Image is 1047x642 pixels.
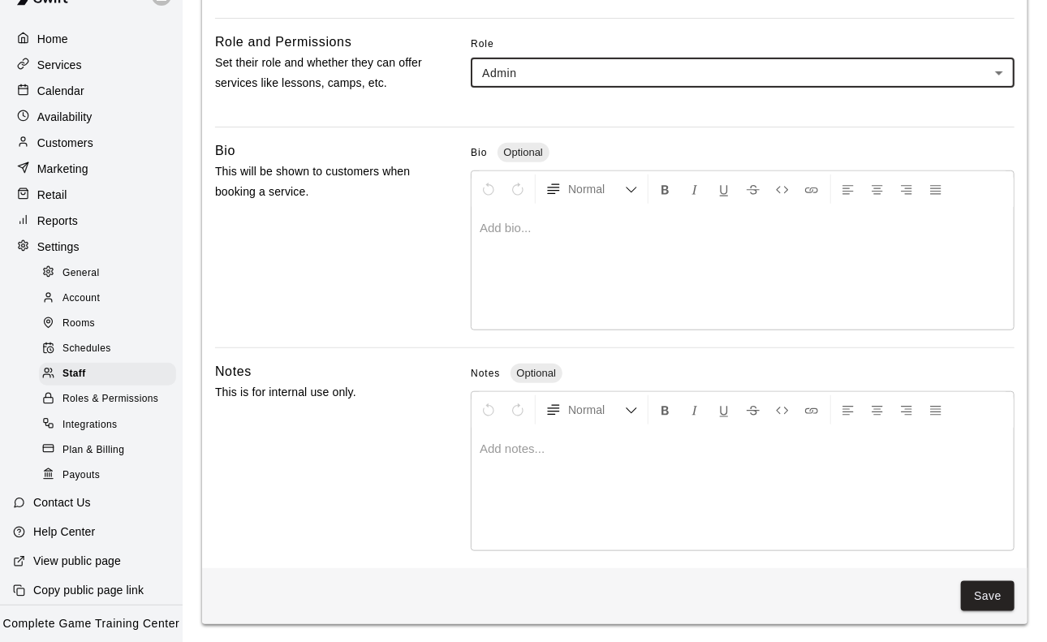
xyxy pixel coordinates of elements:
button: Format Underline [710,175,738,204]
p: This is for internal use only. [215,382,423,403]
button: Undo [475,395,502,424]
p: View public page [33,553,121,569]
span: Roles & Permissions [62,391,158,407]
a: Home [13,27,170,51]
a: Customers [13,131,170,155]
p: Set their role and whether they can offer services like lessons, camps, etc. [215,53,423,93]
span: General [62,265,100,282]
div: Schedules [39,338,176,360]
button: Save [961,581,1015,611]
button: Format Strikethrough [739,395,767,424]
a: Availability [13,105,170,129]
a: Roles & Permissions [39,387,183,412]
a: General [39,261,183,286]
span: Normal [568,181,625,197]
button: Format Bold [652,395,679,424]
p: Marketing [37,161,88,177]
button: Undo [475,175,502,204]
h6: Role and Permissions [215,32,351,53]
button: Justify Align [922,395,950,424]
a: Calendar [13,79,170,103]
p: Settings [37,239,80,255]
button: Insert Code [769,395,796,424]
button: Right Align [893,395,920,424]
p: Calendar [37,83,84,99]
span: Normal [568,402,625,418]
button: Center Align [864,175,891,204]
div: Staff [39,363,176,386]
p: Reports [37,213,78,229]
button: Format Underline [710,395,738,424]
button: Format Strikethrough [739,175,767,204]
span: Schedules [62,341,111,357]
button: Format Italics [681,175,709,204]
span: Integrations [62,417,118,433]
span: Payouts [62,467,100,484]
a: Reports [13,209,170,233]
p: Customers [37,135,93,151]
p: Availability [37,109,93,125]
button: Right Align [893,175,920,204]
span: Bio [471,147,487,158]
h6: Bio [215,140,235,162]
span: Account [62,291,100,307]
p: Complete Game Training Center [3,615,180,632]
button: Formatting Options [539,395,644,424]
a: Marketing [13,157,170,181]
div: Plan & Billing [39,439,176,462]
button: Center Align [864,395,891,424]
p: Copy public page link [33,582,144,598]
div: Integrations [39,414,176,437]
button: Format Bold [652,175,679,204]
button: Insert Link [798,395,825,424]
p: Retail [37,187,67,203]
a: Integrations [39,412,183,437]
div: Payouts [39,464,176,487]
p: Contact Us [33,494,91,511]
p: Services [37,57,82,73]
p: Home [37,31,68,47]
span: Plan & Billing [62,442,124,459]
span: Rooms [62,316,95,332]
button: Format Italics [681,395,709,424]
button: Justify Align [922,175,950,204]
a: Services [13,53,170,77]
a: Schedules [39,337,183,362]
button: Insert Code [769,175,796,204]
a: Staff [39,362,183,387]
span: Role [471,32,1015,58]
button: Redo [504,395,532,424]
p: This will be shown to customers when booking a service. [215,162,423,202]
a: Plan & Billing [39,437,183,463]
a: Payouts [39,463,183,488]
div: General [39,262,176,285]
h6: Notes [215,361,252,382]
button: Left Align [834,395,862,424]
a: Settings [13,235,170,259]
div: Account [39,287,176,310]
div: Roles & Permissions [39,388,176,411]
button: Insert Link [798,175,825,204]
a: Retail [13,183,170,207]
span: Notes [471,368,500,379]
div: Rooms [39,312,176,335]
span: Optional [498,146,549,158]
button: Left Align [834,175,862,204]
span: Staff [62,366,86,382]
button: Formatting Options [539,175,644,204]
a: Rooms [39,312,183,337]
a: Account [39,286,183,311]
button: Redo [504,175,532,204]
span: Optional [511,367,562,379]
p: Help Center [33,524,95,540]
div: Admin [471,58,1015,88]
